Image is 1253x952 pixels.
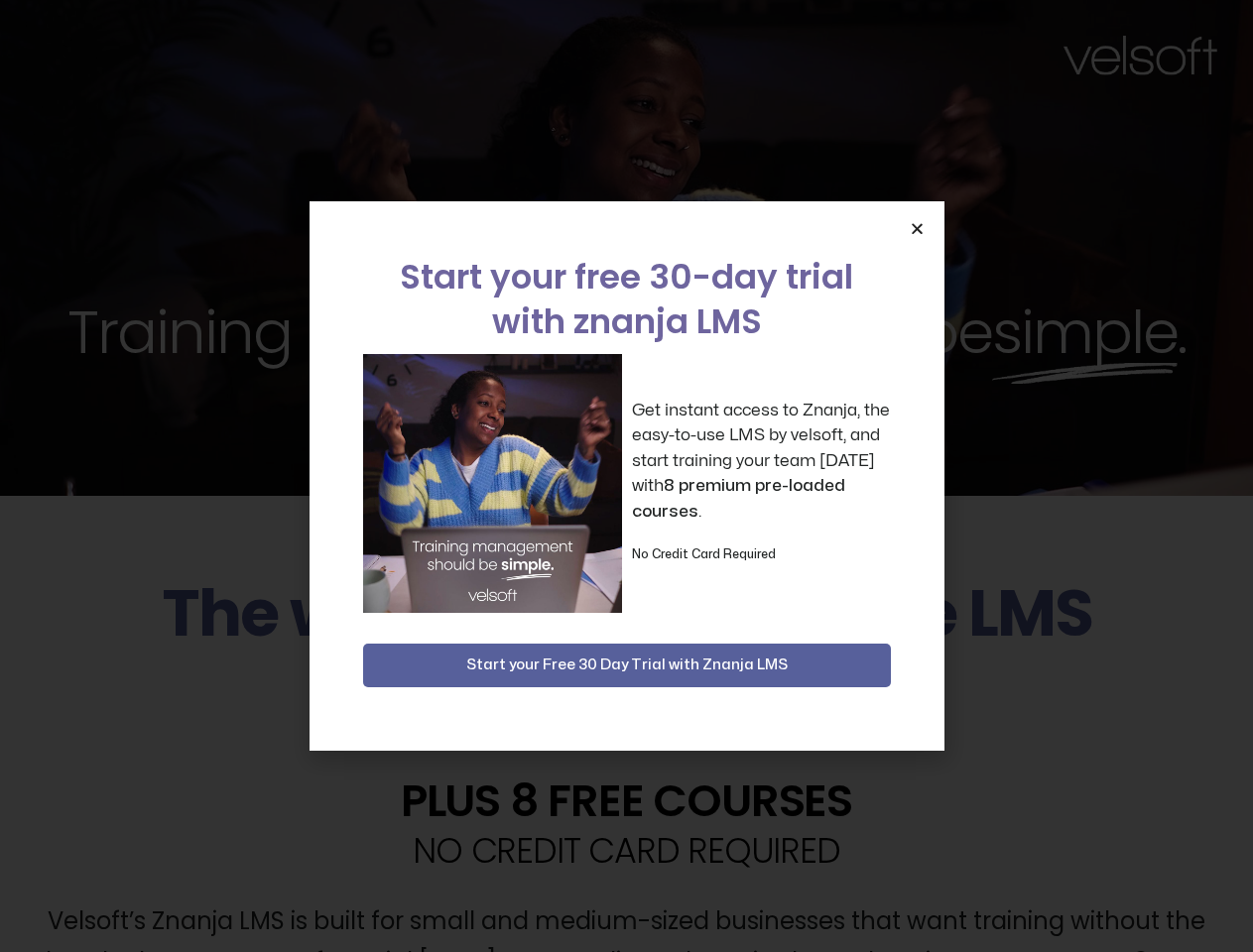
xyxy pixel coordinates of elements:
strong: 8 premium pre-loaded courses [632,477,845,520]
img: a woman sitting at her laptop dancing [363,354,622,613]
h2: Start your free 30-day trial with znanja LMS [363,255,891,344]
button: Start your Free 30 Day Trial with Znanja LMS [363,644,891,687]
span: Start your Free 30 Day Trial with Znanja LMS [466,654,788,677]
a: Close [910,221,925,236]
p: Get instant access to Znanja, the easy-to-use LMS by velsoft, and start training your team [DATE]... [632,398,891,525]
strong: No Credit Card Required [632,548,776,560]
